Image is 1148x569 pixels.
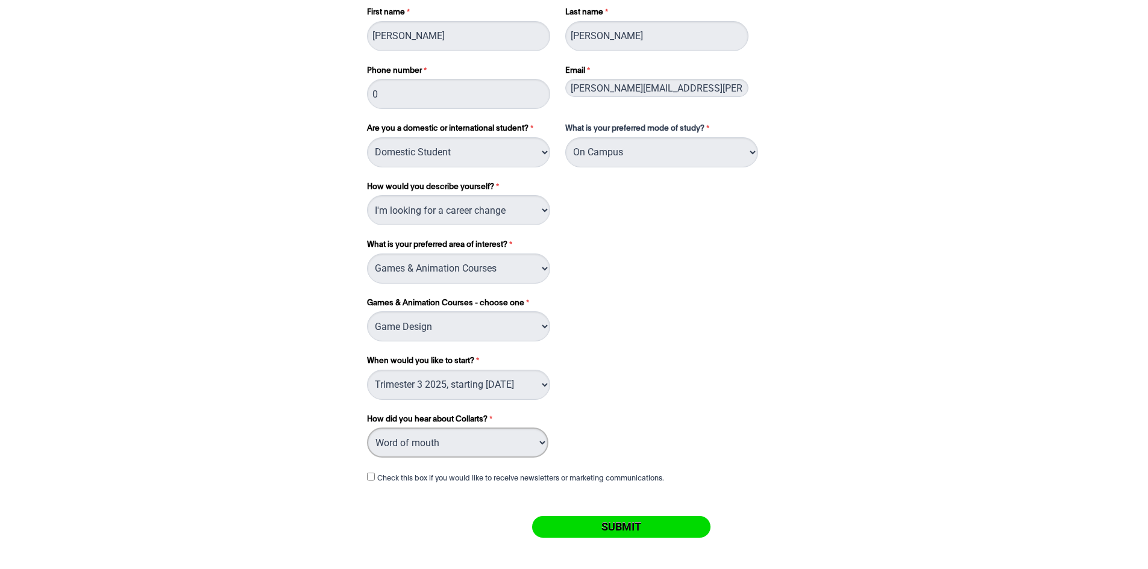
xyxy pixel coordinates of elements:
span: What is your preferred mode of study? [565,125,704,132]
label: Are you a domestic or international student? [367,123,553,137]
select: How did you hear about Collarts? [367,428,548,458]
label: Last name [565,7,751,21]
label: When would you like to start? [367,355,553,370]
label: How would you describe yourself? [367,181,553,196]
label: What is your preferred area of interest? [367,239,553,253]
label: Phone number [367,65,553,79]
select: What is your preferred mode of study? [565,137,758,167]
label: Games & Animation Courses - choose one [367,297,553,312]
select: Games & Animation Courses - choose one [367,311,550,341]
select: How would you describe yourself? [367,195,550,225]
input: Phone number [367,79,550,109]
input: Last name [565,21,748,51]
input: Submit [532,516,710,538]
select: When would you like to start? [367,370,550,400]
label: First name [367,7,553,21]
input: First name [367,21,550,51]
select: What is your preferred area of interest? [367,253,550,284]
select: Are you a domestic or international student? [367,137,550,167]
label: How did you hear about Collarts? [367,414,495,428]
input: Email [565,79,748,97]
label: Check this box if you would like to receive newsletters or marketing communications. [377,474,664,483]
label: Email [565,65,751,79]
